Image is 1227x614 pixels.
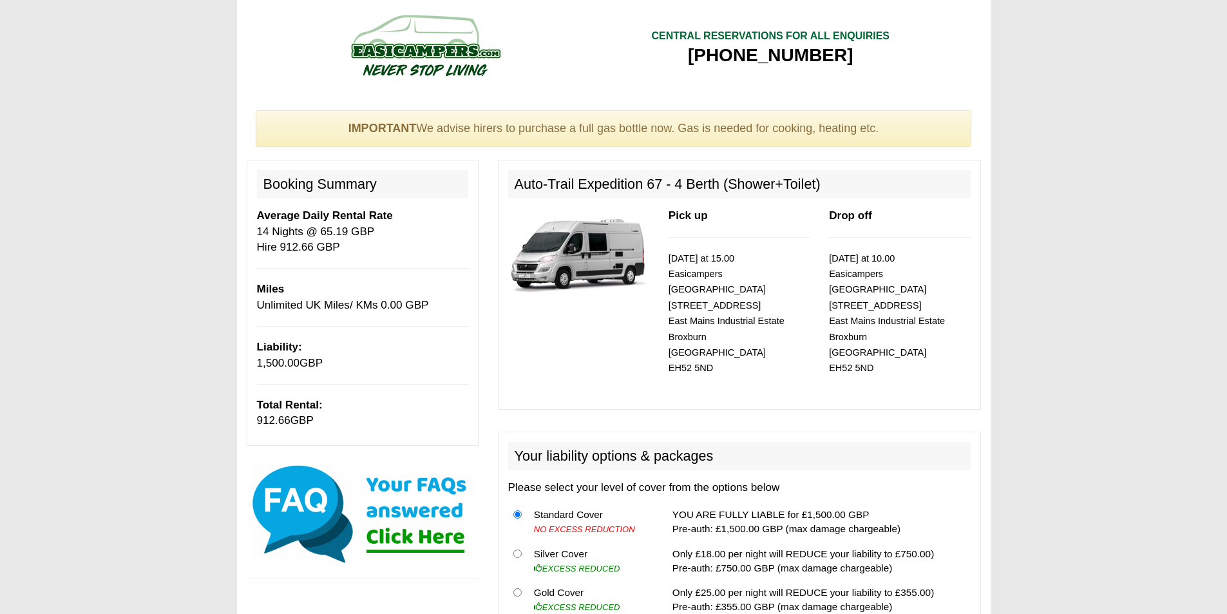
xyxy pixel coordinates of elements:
[829,253,945,374] small: [DATE] at 10.00 Easicampers [GEOGRAPHIC_DATA] [STREET_ADDRESS] East Mains Industrial Estate Broxb...
[669,253,785,374] small: [DATE] at 15.00 Easicampers [GEOGRAPHIC_DATA] [STREET_ADDRESS] East Mains Industrial Estate Broxb...
[257,170,468,198] h2: Booking Summary
[534,524,635,534] i: NO EXCESS REDUCTION
[303,10,547,81] img: campers-checkout-logo.png
[669,209,708,222] b: Pick up
[829,209,871,222] b: Drop off
[257,340,468,371] p: GBP
[257,283,285,295] b: Miles
[667,541,971,580] td: Only £18.00 per night will REDUCE your liability to £750.00) Pre-auth: £750.00 GBP (max damage ch...
[247,463,479,566] img: Click here for our most common FAQs
[651,44,889,67] div: [PHONE_NUMBER]
[257,399,323,411] b: Total Rental:
[257,208,468,255] p: 14 Nights @ 65.19 GBP Hire 912.66 GBP
[257,282,468,313] p: Unlimited UK Miles/ KMs 0.00 GBP
[651,29,889,44] div: CENTRAL RESERVATIONS FOR ALL ENQUIRIES
[257,209,393,222] b: Average Daily Rental Rate
[257,357,300,369] span: 1,500.00
[529,541,652,580] td: Silver Cover
[534,564,620,573] i: EXCESS REDUCED
[257,414,290,427] span: 912.66
[257,341,302,353] b: Liability:
[508,170,971,198] h2: Auto-Trail Expedition 67 - 4 Berth (Shower+Toilet)
[667,503,971,542] td: YOU ARE FULLY LIABLE for £1,500.00 GBP Pre-auth: £1,500.00 GBP (max damage chargeable)
[508,442,971,470] h2: Your liability options & packages
[508,480,971,495] p: Please select your level of cover from the options below
[348,122,417,135] strong: IMPORTANT
[508,208,649,299] img: 337.jpg
[529,503,652,542] td: Standard Cover
[256,110,972,148] div: We advise hirers to purchase a full gas bottle now. Gas is needed for cooking, heating etc.
[257,398,468,429] p: GBP
[534,602,620,612] i: EXCESS REDUCED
